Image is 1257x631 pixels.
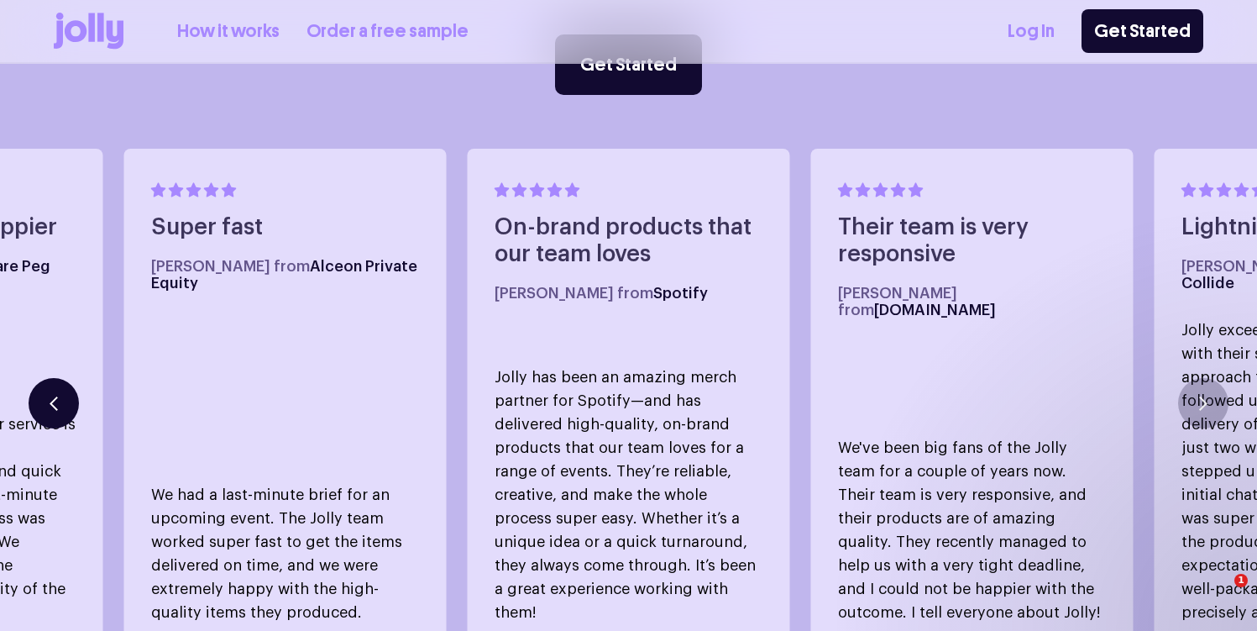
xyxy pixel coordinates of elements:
p: We had a last-minute brief for an upcoming event. The Jolly team worked super fast to get the ite... [151,483,420,624]
a: Get Started [555,34,702,95]
h5: [PERSON_NAME] from [838,285,1107,318]
p: Jolly has been an amazing merch partner for Spotify—and has delivered high-quality, on-brand prod... [495,365,763,624]
a: How it works [177,18,280,45]
a: Log In [1008,18,1055,45]
iframe: Intercom live chat [1200,574,1240,614]
h4: Their team is very responsive [838,214,1107,268]
a: Order a free sample [306,18,469,45]
h5: [PERSON_NAME] from [151,258,420,292]
p: We've been big fans of the Jolly team for a couple of years now. Their team is very responsive, a... [838,436,1107,624]
h4: Super fast [151,214,420,241]
h5: [PERSON_NAME] from [495,285,763,302]
a: Get Started [1082,9,1203,53]
iframe: Intercom notifications message [921,361,1257,623]
span: [DOMAIN_NAME] [874,302,996,318]
h4: On-brand products that our team loves [495,214,763,268]
span: 1 [1234,574,1248,587]
span: Spotify [653,286,708,301]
